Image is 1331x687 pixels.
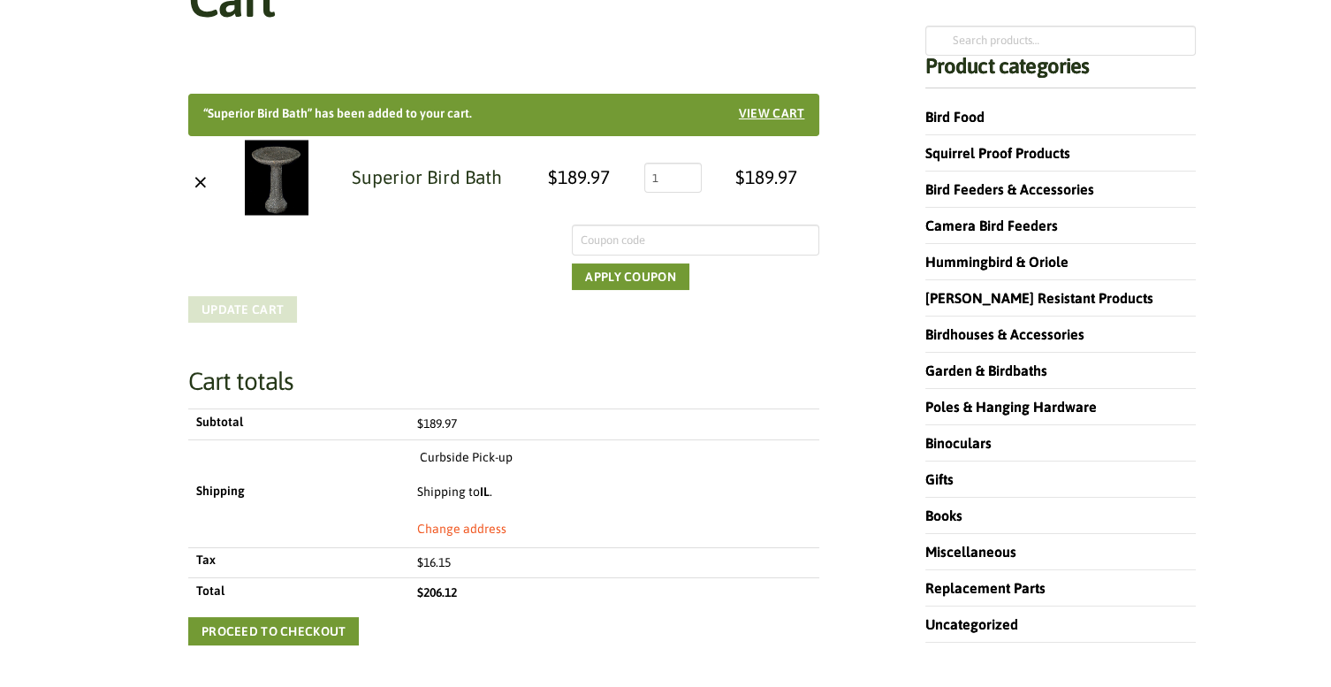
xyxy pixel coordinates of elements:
[417,416,457,431] bdi: 189.97
[417,416,423,431] span: $
[925,580,1046,596] a: Replacement Parts
[925,56,1196,88] h4: Product categories
[188,617,359,645] a: Proceed to checkout
[572,225,819,255] input: Coupon code
[417,585,423,599] span: $
[925,508,962,523] a: Books
[925,326,1084,342] a: Birdhouses & Accessories
[417,521,506,538] a: Change address
[925,399,1097,415] a: Poles & Hanging Hardware
[188,578,409,608] th: Total
[925,471,954,487] a: Gifts
[735,164,797,189] bdi: 189.97
[417,484,812,501] p: Shipping to .
[925,616,1018,632] a: Uncategorized
[925,363,1047,378] a: Garden & Birdbaths
[548,164,558,189] span: $
[188,296,297,323] button: Update cart
[188,547,409,578] th: Tax
[188,409,409,440] th: Subtotal
[417,555,423,569] span: $
[420,447,513,469] label: Curbside Pick-up
[188,94,819,136] div: “Superior Bird Bath” has been added to your cart.
[480,485,490,499] strong: IL
[188,439,409,547] th: Shipping
[925,290,1153,306] a: [PERSON_NAME] Resistant Products
[417,555,451,569] span: 16.15
[417,585,457,599] bdi: 206.12
[925,435,992,451] a: Binoculars
[925,181,1094,197] a: Bird Feeders & Accessories
[572,263,688,290] button: Apply coupon
[352,164,502,189] a: Superior Bird Bath
[925,109,985,125] a: Bird Food
[188,165,213,190] a: Remove Superior Bird Bath from cart
[925,145,1070,161] a: Squirrel Proof Products
[925,218,1058,233] a: Camera Bird Feeders
[735,164,745,189] span: $
[925,26,1196,56] input: Search products…
[739,104,805,123] a: View cart
[644,163,702,193] input: Product quantity
[925,544,1016,560] a: Miscellaneous
[548,164,610,189] bdi: 189.97
[188,367,819,397] h2: Cart totals
[245,139,308,218] img: Superior Bird Bath
[925,254,1069,270] a: Hummingbird & Oriole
